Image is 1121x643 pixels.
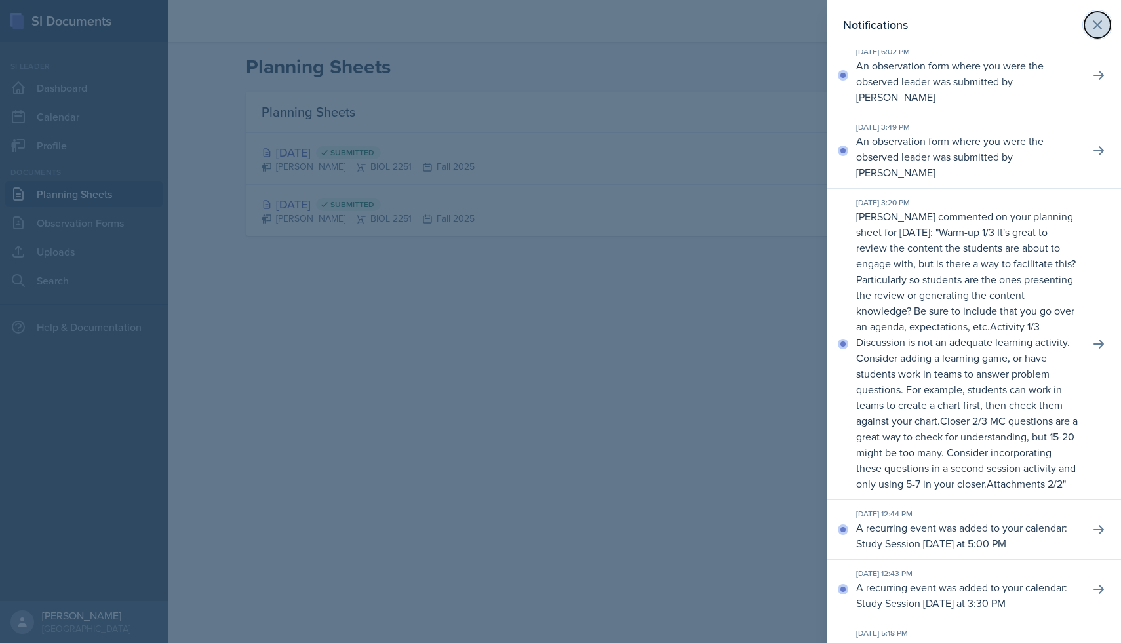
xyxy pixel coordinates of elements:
p: A recurring event was added to your calendar: Study Session [DATE] at 5:00 PM [856,520,1079,551]
p: Activity 1/3 Discussion is not an adequate learning activity. Consider adding a learning game, or... [856,319,1070,428]
p: An observation form where you were the observed leader was submitted by [PERSON_NAME] [856,133,1079,180]
p: Warm-up 1/3 It's great to review the content the students are about to engage with, but is there ... [856,225,1076,334]
p: An observation form where you were the observed leader was submitted by [PERSON_NAME] [856,58,1079,105]
div: [DATE] 12:43 PM [856,568,1079,579]
div: [DATE] 5:18 PM [856,627,1079,639]
div: [DATE] 6:02 PM [856,46,1079,58]
h2: Notifications [843,16,908,34]
div: [DATE] 3:49 PM [856,121,1079,133]
div: [DATE] 3:20 PM [856,197,1079,208]
p: Attachments 2/2 [987,477,1063,491]
p: A recurring event was added to your calendar: Study Session [DATE] at 3:30 PM [856,579,1079,611]
div: [DATE] 12:44 PM [856,508,1079,520]
p: [PERSON_NAME] commented on your planning sheet for [DATE]: " " [856,208,1079,492]
p: Closer 2/3 MC questions are a great way to check for understanding, but 15-20 might be too many. ... [856,414,1078,491]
